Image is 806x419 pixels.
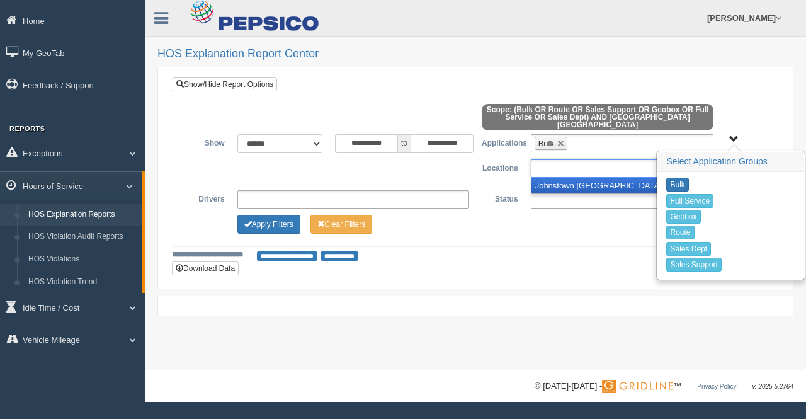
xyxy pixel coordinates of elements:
a: Show/Hide Report Options [173,77,277,91]
li: Johnstown [GEOGRAPHIC_DATA] [531,178,713,193]
button: Full Service [666,194,713,208]
a: HOS Explanation Reports [23,204,142,226]
button: Download Data [172,261,239,275]
a: HOS Violations [23,248,142,271]
button: Bulk [666,178,688,192]
button: Sales Support [666,258,721,272]
a: HOS Violation Trend [23,271,142,294]
img: Gridline [602,380,673,393]
span: to [398,134,411,153]
button: Route [666,226,694,239]
label: Locations [475,159,525,175]
label: Drivers [182,190,231,205]
span: v. 2025.5.2764 [752,383,793,390]
button: Change Filter Options [310,215,373,234]
button: Geobox [666,210,700,224]
h2: HOS Explanation Report Center [157,48,793,60]
label: Show [182,134,231,149]
label: Status [475,190,525,205]
a: Privacy Policy [697,383,736,390]
label: Applications [475,134,525,149]
a: HOS Violation Audit Reports [23,226,142,248]
div: © [DATE]-[DATE] - ™ [535,380,793,393]
h3: Select Application Groups [657,152,804,172]
button: Sales Dept [666,242,711,256]
button: Change Filter Options [237,215,300,234]
span: Scope: (Bulk OR Route OR Sales Support OR Geobox OR Full Service OR Sales Dept) AND [GEOGRAPHIC_D... [482,104,713,130]
span: Bulk [538,139,554,148]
